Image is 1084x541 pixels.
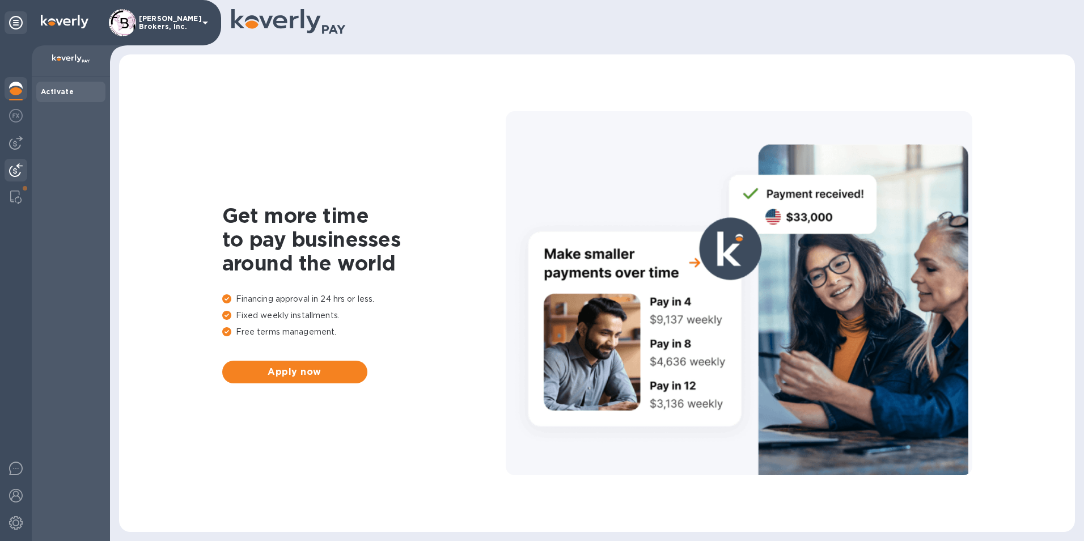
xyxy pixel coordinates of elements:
button: Apply now [222,361,367,383]
div: Unpin categories [5,11,27,34]
img: Logo [41,15,88,28]
p: [PERSON_NAME] Brokers, Inc. [139,15,196,31]
b: Activate [41,87,74,96]
p: Free terms management. [222,326,506,338]
p: Financing approval in 24 hrs or less. [222,293,506,305]
span: Apply now [231,365,358,379]
img: Foreign exchange [9,109,23,122]
h1: Get more time to pay businesses around the world [222,204,506,275]
p: Fixed weekly installments. [222,310,506,322]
